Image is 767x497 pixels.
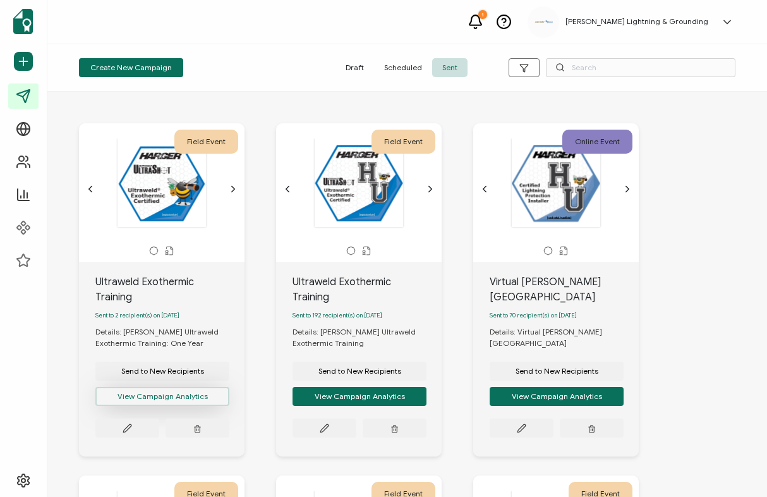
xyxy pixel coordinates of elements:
[490,362,624,381] button: Send to New Recipients
[534,20,553,24] img: aadcaf15-e79d-49df-9673-3fc76e3576c2.png
[79,58,183,77] button: Create New Campaign
[85,184,95,194] ion-icon: chevron back outline
[293,362,426,381] button: Send to New Recipients
[478,10,487,19] div: 1
[95,362,229,381] button: Send to New Recipients
[293,326,442,349] div: Details: [PERSON_NAME] Ultraweld Exothermic Training
[95,274,245,305] div: Ultraweld Exothermic Training
[95,312,179,319] span: Sent to 2 recipient(s) on [DATE]
[335,58,374,77] span: Draft
[490,326,639,349] div: Details: Virtual [PERSON_NAME][GEOGRAPHIC_DATA]
[282,184,293,194] ion-icon: chevron back outline
[293,312,382,319] span: Sent to 192 recipient(s) on [DATE]
[228,184,238,194] ion-icon: chevron forward outline
[490,274,639,305] div: Virtual [PERSON_NAME][GEOGRAPHIC_DATA]
[562,130,632,154] div: Online Event
[546,58,735,77] input: Search
[95,387,229,406] button: View Campaign Analytics
[704,436,767,497] iframe: Chat Widget
[480,184,490,194] ion-icon: chevron back outline
[121,367,204,375] span: Send to New Recipients
[516,367,598,375] span: Send to New Recipients
[374,58,432,77] span: Scheduled
[432,58,468,77] span: Sent
[174,130,238,154] div: Field Event
[293,274,442,305] div: Ultraweld Exothermic Training
[371,130,435,154] div: Field Event
[95,326,245,349] div: Details: [PERSON_NAME] Ultraweld Exothermic Training: One Year
[13,9,33,34] img: sertifier-logomark-colored.svg
[490,387,624,406] button: View Campaign Analytics
[622,184,632,194] ion-icon: chevron forward outline
[318,367,401,375] span: Send to New Recipients
[90,64,172,71] span: Create New Campaign
[293,387,426,406] button: View Campaign Analytics
[490,312,577,319] span: Sent to 70 recipient(s) on [DATE]
[425,184,435,194] ion-icon: chevron forward outline
[565,17,708,26] h5: [PERSON_NAME] Lightning & Grounding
